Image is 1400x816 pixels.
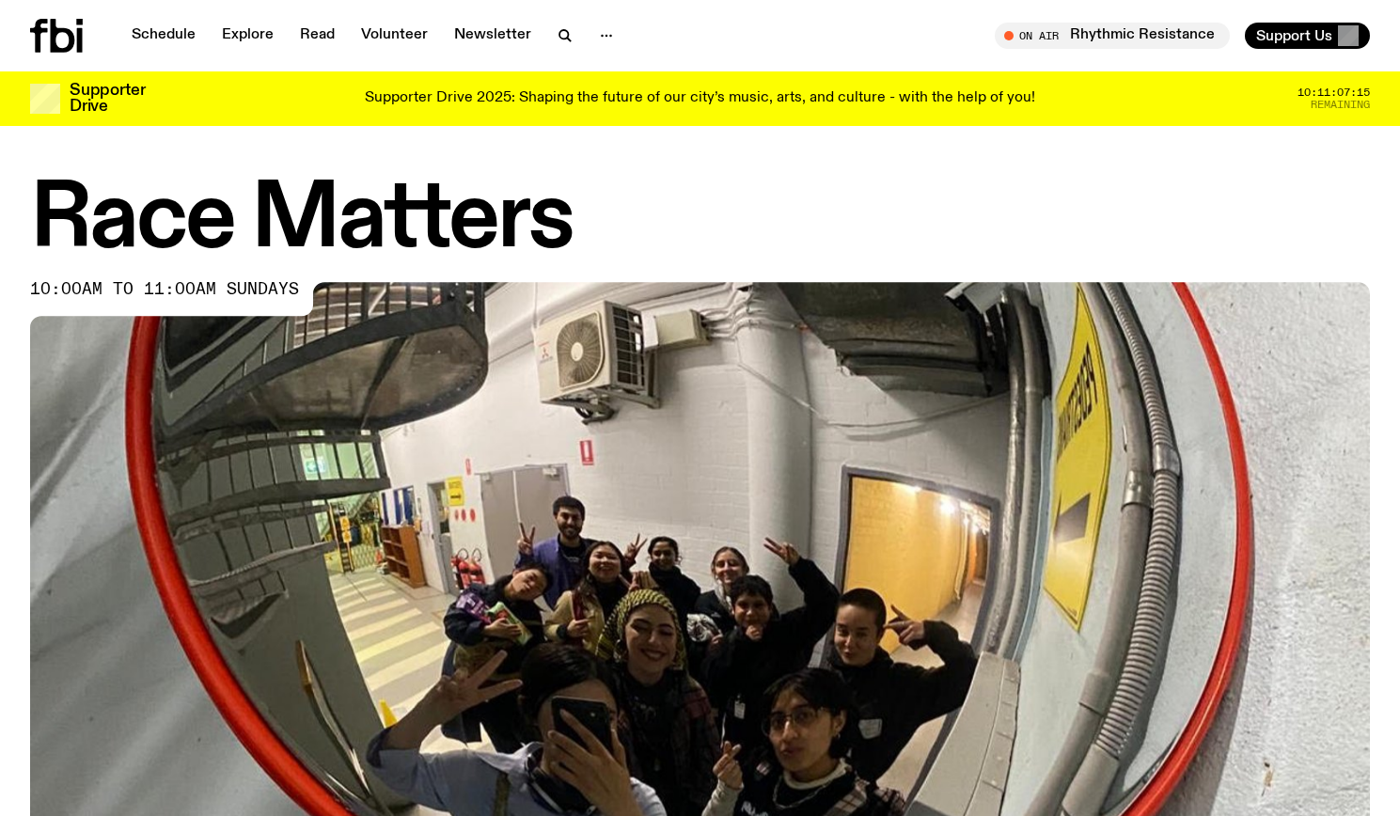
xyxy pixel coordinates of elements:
span: 10:00am to 11:00am sundays [30,282,299,297]
span: 10:11:07:15 [1298,87,1370,98]
p: Supporter Drive 2025: Shaping the future of our city’s music, arts, and culture - with the help o... [365,90,1035,107]
a: Newsletter [443,23,543,49]
h3: Supporter Drive [70,83,145,115]
a: Explore [211,23,285,49]
a: Read [289,23,346,49]
button: Support Us [1245,23,1370,49]
a: Schedule [120,23,207,49]
h1: Race Matters [30,179,1370,263]
span: Remaining [1311,100,1370,110]
a: Volunteer [350,23,439,49]
span: Support Us [1256,27,1332,44]
button: On AirRhythmic Resistance [995,23,1230,49]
